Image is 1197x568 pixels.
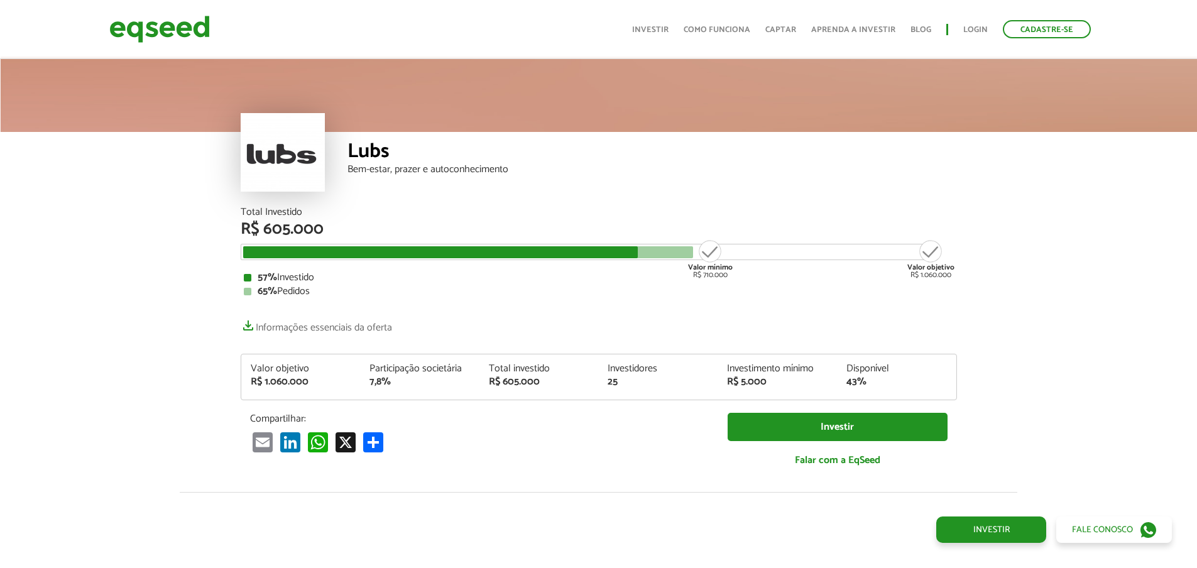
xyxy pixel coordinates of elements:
div: Investido [244,273,954,283]
a: Falar com a EqSeed [728,447,948,473]
strong: 57% [258,269,277,286]
a: Investir [728,413,948,441]
div: R$ 1.060.000 [907,239,954,279]
div: Pedidos [244,287,954,297]
div: Participação societária [369,364,470,374]
div: Investidores [608,364,708,374]
a: Investir [936,516,1046,543]
div: 25 [608,377,708,387]
div: Total investido [489,364,589,374]
div: R$ 1.060.000 [251,377,351,387]
div: R$ 605.000 [489,377,589,387]
div: Bem-estar, prazer e autoconhecimento [347,165,957,175]
a: Aprenda a investir [811,26,895,34]
img: EqSeed [109,13,210,46]
div: Investimento mínimo [727,364,828,374]
div: R$ 605.000 [241,221,957,238]
div: R$ 5.000 [727,377,828,387]
a: Blog [910,26,931,34]
a: Informações essenciais da oferta [241,315,392,333]
div: Total Investido [241,207,957,217]
a: Compartilhar [361,431,386,452]
div: Disponível [846,364,947,374]
p: Compartilhar: [250,413,709,425]
a: Fale conosco [1056,516,1172,543]
a: Email [250,431,275,452]
div: 43% [846,377,947,387]
div: Valor objetivo [251,364,351,374]
a: Login [963,26,988,34]
strong: Valor objetivo [907,261,954,273]
div: R$ 710.000 [687,239,734,279]
strong: Valor mínimo [688,261,733,273]
div: Lubs [347,141,957,165]
a: Cadastre-se [1003,20,1091,38]
div: 7,8% [369,377,470,387]
a: WhatsApp [305,431,331,452]
strong: 65% [258,283,277,300]
a: X [333,431,358,452]
a: Como funciona [684,26,750,34]
a: Captar [765,26,796,34]
a: Investir [632,26,669,34]
a: LinkedIn [278,431,303,452]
